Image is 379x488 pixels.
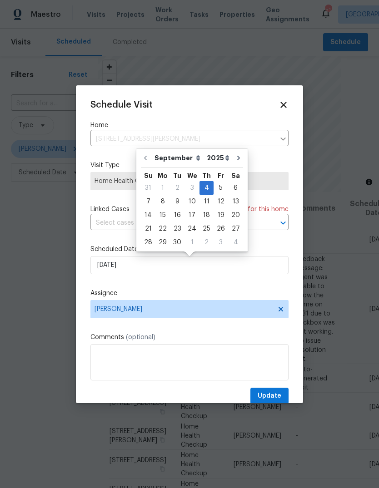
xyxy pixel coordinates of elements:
div: Fri Sep 05 2025 [214,181,228,195]
span: Schedule Visit [90,100,153,109]
div: 4 [228,236,243,249]
div: 13 [228,195,243,208]
div: 3 [214,236,228,249]
div: Fri Sep 19 2025 [214,208,228,222]
div: 1 [155,182,170,194]
abbr: Sunday [144,173,153,179]
label: Scheduled Date [90,245,289,254]
div: 22 [155,222,170,235]
span: Close [279,100,289,110]
button: Go to previous month [139,149,152,167]
div: Wed Oct 01 2025 [185,236,199,249]
input: M/D/YYYY [90,256,289,274]
div: 20 [228,209,243,222]
div: 21 [141,222,155,235]
div: Sun Aug 31 2025 [141,181,155,195]
button: Open [277,217,289,229]
abbr: Thursday [202,173,211,179]
div: Sat Sep 06 2025 [228,181,243,195]
div: 9 [170,195,185,208]
div: 24 [185,222,199,235]
div: Wed Sep 24 2025 [185,222,199,236]
div: Tue Sep 16 2025 [170,208,185,222]
div: Mon Sep 15 2025 [155,208,170,222]
div: Fri Oct 03 2025 [214,236,228,249]
div: 31 [141,182,155,194]
div: 7 [141,195,155,208]
div: Thu Sep 11 2025 [199,195,214,208]
label: Home [90,121,289,130]
label: Comments [90,333,289,342]
div: 10 [185,195,199,208]
div: Mon Sep 08 2025 [155,195,170,208]
div: Mon Sep 01 2025 [155,181,170,195]
label: Visit Type [90,161,289,170]
div: Fri Sep 12 2025 [214,195,228,208]
span: Update [258,390,281,402]
div: 6 [228,182,243,194]
div: Mon Sep 22 2025 [155,222,170,236]
div: Sat Sep 27 2025 [228,222,243,236]
div: 5 [214,182,228,194]
div: Thu Oct 02 2025 [199,236,214,249]
div: Wed Sep 03 2025 [185,181,199,195]
div: Sun Sep 28 2025 [141,236,155,249]
input: Enter in an address [90,132,275,146]
div: 1 [185,236,199,249]
div: Fri Sep 26 2025 [214,222,228,236]
div: Tue Sep 23 2025 [170,222,185,236]
span: (optional) [126,334,155,340]
abbr: Tuesday [173,173,181,179]
div: Thu Sep 04 2025 [199,181,214,195]
div: Sun Sep 07 2025 [141,195,155,208]
div: 8 [155,195,170,208]
div: 16 [170,209,185,222]
div: Tue Sep 02 2025 [170,181,185,195]
div: Sat Sep 20 2025 [228,208,243,222]
div: Mon Sep 29 2025 [155,236,170,249]
div: Sat Oct 04 2025 [228,236,243,249]
div: 23 [170,222,185,235]
button: Go to next month [232,149,245,167]
span: [PERSON_NAME] [95,306,273,313]
select: Month [152,151,204,165]
input: Select cases [90,216,263,230]
div: 15 [155,209,170,222]
div: 28 [141,236,155,249]
div: 11 [199,195,214,208]
div: 14 [141,209,155,222]
abbr: Monday [158,173,168,179]
div: 27 [228,222,243,235]
button: Update [250,388,289,404]
abbr: Friday [218,173,224,179]
div: 19 [214,209,228,222]
div: 12 [214,195,228,208]
div: 2 [199,236,214,249]
div: 3 [185,182,199,194]
div: Wed Sep 17 2025 [185,208,199,222]
div: 30 [170,236,185,249]
div: 26 [214,222,228,235]
div: Tue Sep 30 2025 [170,236,185,249]
div: 17 [185,209,199,222]
div: Sat Sep 13 2025 [228,195,243,208]
div: Sun Sep 21 2025 [141,222,155,236]
select: Year [204,151,232,165]
label: Assignee [90,289,289,298]
abbr: Wednesday [187,173,197,179]
div: Sun Sep 14 2025 [141,208,155,222]
span: Linked Cases [90,205,130,214]
div: 18 [199,209,214,222]
div: Thu Sep 25 2025 [199,222,214,236]
div: Tue Sep 09 2025 [170,195,185,208]
span: Home Health Checkup [95,177,284,186]
div: 2 [170,182,185,194]
div: 4 [199,182,214,194]
div: Wed Sep 10 2025 [185,195,199,208]
div: 25 [199,222,214,235]
abbr: Saturday [231,173,240,179]
div: Thu Sep 18 2025 [199,208,214,222]
div: 29 [155,236,170,249]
